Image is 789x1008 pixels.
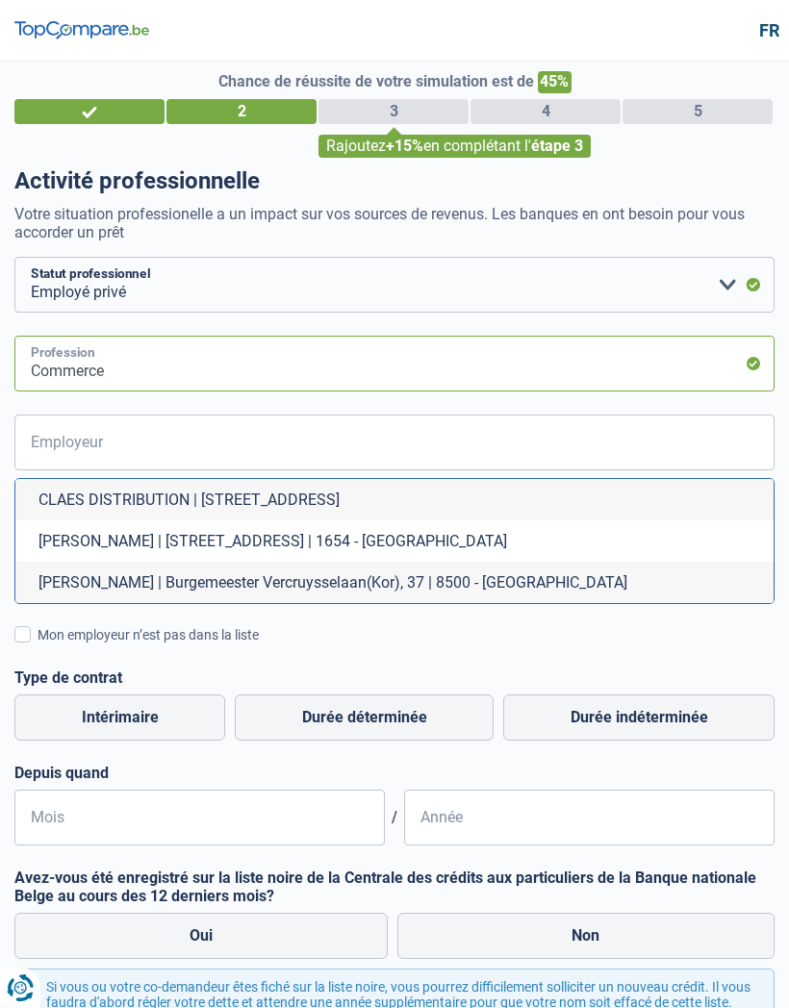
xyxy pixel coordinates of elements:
div: 5 [623,99,773,124]
label: Durée indéterminée [503,694,775,741]
div: fr [759,20,775,41]
span: Chance de réussite de votre simulation est de [218,72,534,90]
label: Non [397,913,776,959]
li: CLAES DISTRIBUTION | [STREET_ADDRESS] [15,479,774,520]
span: +15% [386,137,423,155]
label: Durée déterminée [235,694,494,741]
input: MM [14,790,385,845]
div: Rajoutez en complétant l' [318,135,591,158]
img: TopCompare Logo [14,21,149,40]
label: Avez-vous été enregistré sur la liste noire de la Centrale des crédits aux particuliers de la Ban... [14,869,775,905]
label: Type de contrat [14,668,775,687]
label: Depuis quand [14,764,775,782]
span: étape 3 [531,137,583,155]
div: 1 [14,99,165,124]
input: Cherchez votre employeur [14,415,775,470]
div: 4 [471,99,621,124]
li: [PERSON_NAME] | [STREET_ADDRESS] | 1654 - [GEOGRAPHIC_DATA] [15,520,774,562]
span: 45% [538,71,572,93]
div: Mon employeur n’est pas dans la liste [38,625,775,645]
div: 3 [318,99,469,124]
input: AAAA [404,790,775,845]
h1: Activité professionnelle [14,167,775,195]
span: / [385,808,404,826]
label: Oui [14,913,388,959]
div: 2 [166,99,317,124]
label: Intérimaire [14,694,225,741]
p: Votre situation professionelle a un impact sur vos sources de revenus. Les banques en ont besoin ... [14,205,775,241]
li: [PERSON_NAME] | Burgemeester Vercruysselaan(Kor), 37 | 8500 - [GEOGRAPHIC_DATA] [15,562,774,603]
